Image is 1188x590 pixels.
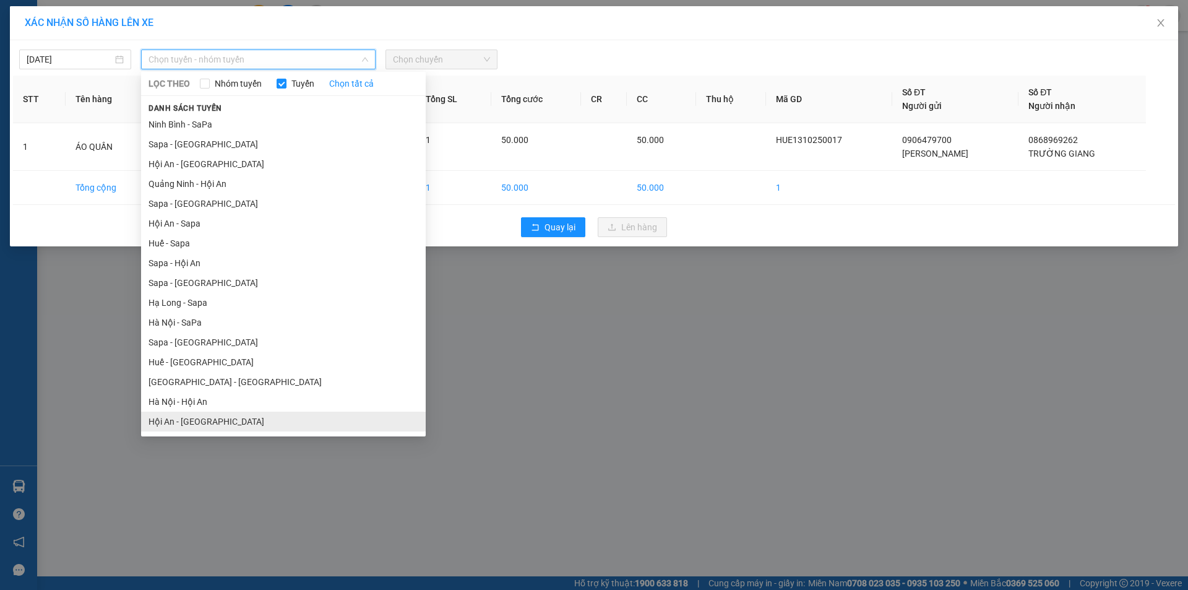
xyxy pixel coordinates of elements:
[13,76,66,123] th: STT
[627,76,696,123] th: CC
[766,76,892,123] th: Mã GD
[148,77,190,90] span: LỌC THEO
[14,10,98,50] strong: CHUYỂN PHÁT NHANH HK BUSLINES
[329,77,374,90] a: Chọn tất cả
[141,412,426,432] li: Hội An - [GEOGRAPHIC_DATA]
[210,77,267,90] span: Nhóm tuyến
[627,171,696,205] td: 50.000
[141,154,426,174] li: Hội An - [GEOGRAPHIC_DATA]
[1156,18,1166,28] span: close
[766,171,892,205] td: 1
[141,103,230,114] span: Danh sách tuyến
[141,194,426,214] li: Sapa - [GEOGRAPHIC_DATA]
[696,76,766,123] th: Thu hộ
[637,135,664,145] span: 50.000
[106,89,189,102] span: HUE1310250017
[902,101,942,111] span: Người gửi
[286,77,319,90] span: Tuyến
[141,233,426,253] li: Huế - Sapa
[501,135,528,145] span: 50.000
[7,53,105,92] span: SAPA, LÀO CAI ↔ [GEOGRAPHIC_DATA]
[25,17,153,28] span: XÁC NHẬN SỐ HÀNG LÊN XE
[531,223,540,233] span: rollback
[141,313,426,332] li: Hà Nội - SaPa
[66,76,155,123] th: Tên hàng
[598,217,667,237] button: uploadLên hàng
[27,53,113,66] input: 13/10/2025
[141,372,426,392] li: [GEOGRAPHIC_DATA] - [GEOGRAPHIC_DATA]
[141,273,426,293] li: Sapa - [GEOGRAPHIC_DATA]
[1028,149,1095,158] span: TRƯỜNG GIANG
[544,220,575,234] span: Quay lại
[7,63,105,92] span: ↔ [GEOGRAPHIC_DATA]
[361,56,369,63] span: down
[12,72,105,92] span: ↔ [GEOGRAPHIC_DATA]
[491,171,581,205] td: 50.000
[141,293,426,313] li: Hạ Long - Sapa
[1143,6,1178,41] button: Close
[141,115,426,134] li: Ninh Bình - SaPa
[141,392,426,412] li: Hà Nội - Hội An
[416,76,491,123] th: Tổng SL
[141,134,426,154] li: Sapa - [GEOGRAPHIC_DATA]
[426,135,431,145] span: 1
[1028,87,1052,97] span: Số ĐT
[491,76,581,123] th: Tổng cước
[141,214,426,233] li: Hội An - Sapa
[902,87,926,97] span: Số ĐT
[416,171,491,205] td: 1
[141,332,426,352] li: Sapa - [GEOGRAPHIC_DATA]
[66,171,155,205] td: Tổng cộng
[902,149,968,158] span: [PERSON_NAME]
[393,50,490,69] span: Chọn chuyến
[141,352,426,372] li: Huế - [GEOGRAPHIC_DATA]
[1028,135,1078,145] span: 0868969262
[581,76,626,123] th: CR
[776,135,842,145] span: HUE1310250017
[902,135,952,145] span: 0906479700
[148,50,368,69] span: Chọn tuyến - nhóm tuyến
[13,123,66,171] td: 1
[141,174,426,194] li: Quảng Ninh - Hội An
[521,217,585,237] button: rollbackQuay lại
[1028,101,1075,111] span: Người nhận
[66,123,155,171] td: ÁO QUẦN
[141,253,426,273] li: Sapa - Hội An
